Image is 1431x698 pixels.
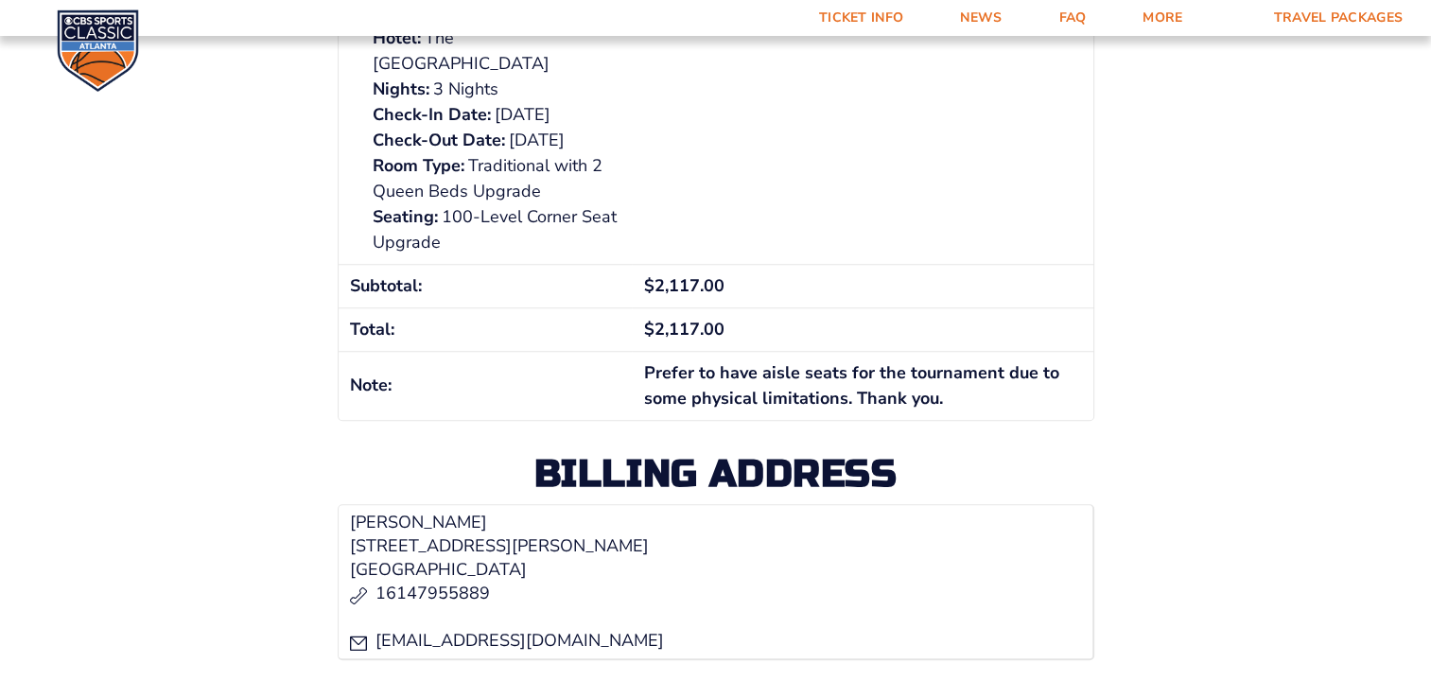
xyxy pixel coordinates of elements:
strong: Nights: [373,77,429,102]
span: 2,117.00 [643,274,724,297]
address: [PERSON_NAME] [STREET_ADDRESS][PERSON_NAME] [GEOGRAPHIC_DATA] [338,504,1094,660]
p: 100-Level Corner Seat Upgrade [373,204,621,255]
p: [EMAIL_ADDRESS][DOMAIN_NAME] [350,629,1081,653]
span: $ [643,318,654,340]
td: Prefer to have aisle seats for the tournament due to some physical limitations. Thank you. [632,351,1092,420]
strong: Hotel: [373,26,421,51]
p: The [GEOGRAPHIC_DATA] [373,26,621,77]
span: 2,117.00 [643,318,724,340]
strong: Check-Out Date: [373,128,505,153]
h2: Billing address [338,455,1094,493]
img: CBS Sports Classic [57,9,139,92]
p: 16147955889 [350,582,1081,605]
p: 3 Nights [373,77,621,102]
span: $ [643,274,654,297]
strong: Seating: [373,204,438,230]
p: [DATE] [373,102,621,128]
th: Total: [339,307,633,351]
th: Note: [339,351,633,420]
th: Subtotal: [339,264,633,307]
p: Traditional with 2 Queen Beds Upgrade [373,153,621,204]
strong: Check-In Date: [373,102,491,128]
strong: Room Type: [373,153,464,179]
